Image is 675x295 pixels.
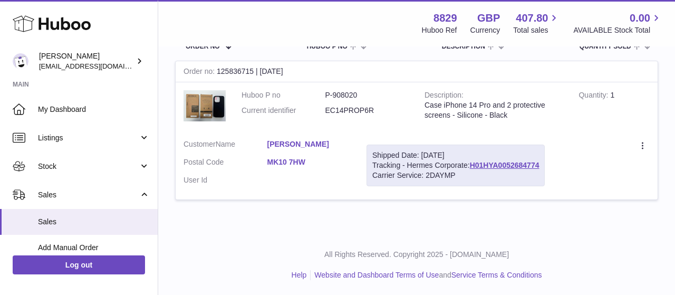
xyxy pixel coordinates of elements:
strong: GBP [477,11,500,25]
dt: Current identifier [242,106,325,116]
div: Tracking - Hermes Corporate: [367,145,545,186]
img: internalAdmin-8829@internal.huboo.com [13,53,28,69]
strong: Order no [184,67,217,78]
a: Website and Dashboard Terms of Use [314,271,439,279]
div: Case iPhone 14 Pro and 2 protective screens - Silicone - Black [425,100,563,120]
span: Total sales [513,25,560,35]
img: 88291703779368.png [184,90,226,121]
div: Shipped Date: [DATE] [372,150,539,160]
a: 407.80 Total sales [513,11,560,35]
a: Service Terms & Conditions [451,271,542,279]
strong: Description [425,91,464,102]
span: Customer [184,140,216,148]
span: Add Manual Order [38,243,150,253]
dd: EC14PROP6R [325,106,409,116]
span: 0.00 [630,11,650,25]
span: Listings [38,133,139,143]
li: and [311,270,542,280]
div: Carrier Service: 2DAYMP [372,170,539,180]
p: All Rights Reserved. Copyright 2025 - [DOMAIN_NAME] [167,250,667,260]
div: [PERSON_NAME] [39,51,134,71]
span: My Dashboard [38,104,150,115]
a: Help [292,271,307,279]
span: 407.80 [516,11,548,25]
dt: Huboo P no [242,90,325,100]
dd: P-908020 [325,90,409,100]
span: Description [442,43,485,50]
a: [PERSON_NAME] [267,139,351,149]
a: 0.00 AVAILABLE Stock Total [573,11,662,35]
strong: Quantity [578,91,610,102]
strong: 8829 [433,11,457,25]
a: Log out [13,255,145,274]
span: Quantity Sold [580,43,631,50]
div: Huboo Ref [422,25,457,35]
a: H01HYA0052684774 [470,161,539,169]
a: MK10 7HW [267,157,351,167]
span: Huboo P no [307,43,348,50]
span: Order No [186,43,220,50]
span: Sales [38,190,139,200]
span: [EMAIL_ADDRESS][DOMAIN_NAME] [39,62,155,70]
span: AVAILABLE Stock Total [573,25,662,35]
dt: User Id [184,175,267,185]
div: Currency [470,25,500,35]
td: 1 [571,82,658,131]
span: Sales [38,217,150,227]
dt: Name [184,139,267,152]
span: Stock [38,161,139,172]
div: 125836715 | [DATE] [176,61,658,82]
dt: Postal Code [184,157,267,170]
